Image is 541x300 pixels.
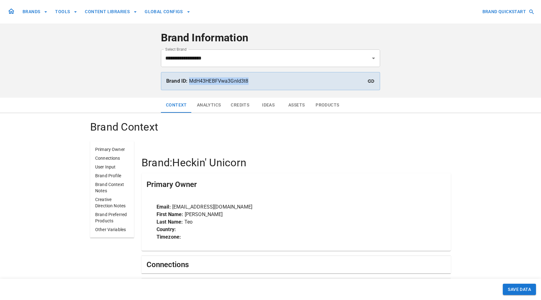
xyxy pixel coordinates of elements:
[480,6,536,18] button: BRAND QUICKSTART
[157,203,436,211] p: [EMAIL_ADDRESS][DOMAIN_NAME]
[161,98,192,113] button: Context
[95,155,129,161] p: Connections
[157,218,436,226] p: Teo
[157,204,171,210] strong: Email:
[20,6,50,18] button: BRANDS
[53,6,80,18] button: TOOLS
[282,98,311,113] button: Assets
[142,156,451,169] h4: Brand: Heckin' Unicorn
[166,78,188,84] strong: Brand ID:
[503,284,536,295] button: SAVE DATA
[95,211,129,224] p: Brand Preferred Products
[95,173,129,179] p: Brand Profile
[157,219,183,225] strong: Last Name:
[165,47,187,52] label: Select Brand
[157,211,436,218] p: [PERSON_NAME]
[95,164,129,170] p: User Input
[369,54,378,63] button: Open
[161,31,380,44] h4: Brand Information
[142,6,193,18] button: GLOBAL CONFIGS
[95,181,129,194] p: Brand Context Notes
[82,6,140,18] button: CONTENT LIBRARIES
[142,173,451,196] div: Primary Owner
[157,226,176,232] strong: Country:
[254,98,282,113] button: Ideas
[226,98,254,113] button: Credits
[95,146,129,153] p: Primary Owner
[192,98,226,113] button: Analytics
[147,260,189,270] h5: Connections
[95,196,129,209] p: Creative Direction Notes
[166,77,375,85] p: MdH43HEBFVwa3Gnld3t8
[157,211,183,217] strong: First Name:
[95,226,129,233] p: Other Variables
[147,179,197,189] h5: Primary Owner
[90,121,451,134] h4: Brand Context
[157,234,181,240] strong: Timezone:
[311,98,344,113] button: Products
[142,256,451,273] div: Connections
